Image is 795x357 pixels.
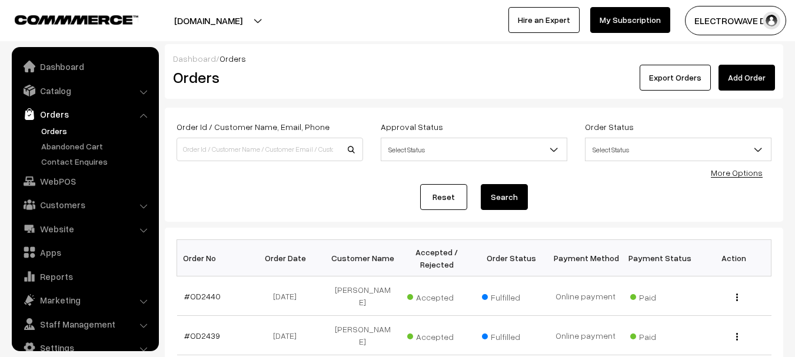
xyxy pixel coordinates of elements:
[173,52,775,65] div: /
[763,12,780,29] img: user
[685,6,786,35] button: ELECTROWAVE DE…
[15,104,155,125] a: Orders
[15,80,155,101] a: Catalog
[481,184,528,210] button: Search
[15,313,155,335] a: Staff Management
[407,328,466,343] span: Accepted
[590,7,670,33] a: My Subscription
[15,266,155,287] a: Reports
[482,288,541,303] span: Fulfilled
[251,276,325,316] td: [DATE]
[173,68,362,86] h2: Orders
[640,65,711,91] button: Export Orders
[325,316,400,355] td: [PERSON_NAME]
[711,168,763,178] a: More Options
[548,316,623,355] td: Online payment
[719,65,775,91] a: Add Order
[133,6,284,35] button: [DOMAIN_NAME]
[251,240,325,276] th: Order Date
[38,155,155,168] a: Contact Enquires
[400,240,474,276] th: Accepted / Rejected
[381,139,567,160] span: Select Status
[38,125,155,137] a: Orders
[697,240,771,276] th: Action
[38,140,155,152] a: Abandoned Cart
[15,15,138,24] img: COMMMERCE
[585,121,634,133] label: Order Status
[15,242,155,263] a: Apps
[177,240,251,276] th: Order No
[173,54,216,64] a: Dashboard
[219,54,246,64] span: Orders
[251,316,325,355] td: [DATE]
[177,121,330,133] label: Order Id / Customer Name, Email, Phone
[630,288,689,303] span: Paid
[381,121,443,133] label: Approval Status
[177,138,363,161] input: Order Id / Customer Name / Customer Email / Customer Phone
[585,138,771,161] span: Select Status
[15,289,155,311] a: Marketing
[623,240,697,276] th: Payment Status
[508,7,580,33] a: Hire an Expert
[15,194,155,215] a: Customers
[325,240,400,276] th: Customer Name
[420,184,467,210] a: Reset
[381,138,567,161] span: Select Status
[482,328,541,343] span: Fulfilled
[474,240,548,276] th: Order Status
[15,56,155,77] a: Dashboard
[630,328,689,343] span: Paid
[407,288,466,303] span: Accepted
[15,171,155,192] a: WebPOS
[15,12,118,26] a: COMMMERCE
[184,331,220,341] a: #OD2439
[325,276,400,316] td: [PERSON_NAME]
[184,291,221,301] a: #OD2440
[586,139,771,160] span: Select Status
[736,333,738,341] img: Menu
[15,218,155,239] a: Website
[548,240,623,276] th: Payment Method
[548,276,623,316] td: Online payment
[736,293,738,301] img: Menu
